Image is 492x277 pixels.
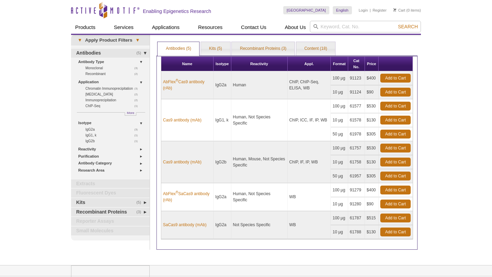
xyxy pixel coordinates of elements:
td: 50 µg [331,127,348,141]
td: 50 µg [331,169,348,183]
li: (0 items) [393,6,421,14]
span: (1) [134,132,141,138]
a: Content (18) [296,42,336,56]
span: ▾ [132,37,143,43]
span: (3) [134,86,141,91]
a: (2)Immunoprecipitation [85,97,141,103]
td: IgG2b [214,141,231,183]
a: Applications [148,21,184,34]
td: $530 [365,141,379,155]
a: Resources [194,21,227,34]
a: Fluorescent Dyes [71,189,150,198]
a: (3)Monoclonal [85,65,141,71]
td: Human, Not Species Specific [231,99,288,141]
a: Services [110,21,138,34]
a: Cas9 antibody (mAb) [163,159,202,165]
td: 100 µg [331,141,348,155]
td: $515 [365,211,379,225]
a: AbFlex®SaCas9 antibody (rAb) [163,191,211,203]
a: (3)IgG2a [85,127,141,132]
td: 61577 [348,99,365,113]
a: Recombinant Proteins (3) [232,42,295,56]
a: Contact Us [237,21,270,34]
span: (2) [134,71,141,77]
td: 91124 [348,85,365,99]
td: 61758 [348,155,365,169]
a: Add to Cart [380,144,411,152]
span: Search [398,24,418,29]
td: $130 [365,225,379,239]
a: (2)Recombinant [85,71,141,77]
td: IgG1, k [214,99,231,141]
a: Isotype [78,119,146,127]
a: Add to Cart [380,186,411,194]
span: (1) [134,103,141,109]
td: ChIP, ICC, IF, IP, WB [288,99,331,141]
td: 10 µg [331,85,348,99]
td: IgG2a [214,71,231,99]
a: Add to Cart [380,172,411,180]
td: 100 µg [331,99,348,113]
img: Your Cart [393,8,396,12]
th: Format [331,57,348,71]
input: Keyword, Cat. No. [310,21,421,32]
td: 100 µg [331,211,348,225]
a: Add to Cart [380,214,411,222]
th: Isotype [214,57,231,71]
a: Research Area [78,167,146,174]
a: (5)Antibodies [71,49,150,58]
td: 61957 [348,169,365,183]
span: (1) [134,138,141,144]
td: 91123 [348,71,365,85]
a: Add to Cart [380,74,411,83]
td: IgG2a [214,183,231,211]
a: (1)IgG1, k [85,132,141,138]
a: Cart [393,8,405,13]
td: 61788 [348,225,365,239]
td: $90 [365,197,379,211]
a: More [125,112,136,116]
span: ▾ [74,37,85,43]
a: Add to Cart [380,116,411,125]
th: Reactivity [231,57,288,71]
a: Login [359,8,368,13]
td: 61578 [348,113,365,127]
td: IgG2a [214,211,231,239]
span: (5) [136,198,145,207]
td: ChIP, ChIP-Seq, ELISA, WB [288,71,331,99]
sup: ® [176,78,178,82]
td: 61757 [348,141,365,155]
span: (2) [134,91,141,97]
a: (2)[MEDICAL_DATA] [85,91,141,97]
a: Register [372,8,386,13]
span: (2) [134,97,141,103]
td: 61978 [348,127,365,141]
td: 100 µg [331,71,348,85]
td: Human, Mouse, Not Species Specific [231,141,288,183]
a: Add to Cart [380,102,411,111]
a: Add to Cart [380,88,411,97]
a: [GEOGRAPHIC_DATA] [283,6,329,14]
th: Price [365,57,379,71]
a: (1)IgG2b [85,138,141,144]
li: | [370,6,371,14]
a: Small Molecules [71,227,150,235]
a: SaCas9 antibody (mAb) [163,222,206,228]
th: Cat No. [348,57,365,71]
span: (5) [136,49,145,58]
td: Not Species Specific [231,211,288,239]
a: Purification [78,153,146,160]
a: English [333,6,352,14]
td: Human [231,71,288,99]
td: WB [288,211,331,239]
a: Reactivity [78,146,146,153]
a: Cas9 antibody (mAb) [163,117,202,123]
td: 100 µg [331,183,348,197]
a: (1)ChIP-Seq [85,103,141,109]
td: 10 µg [331,155,348,169]
td: WB [288,183,331,211]
a: Extracts [71,179,150,188]
a: Add to Cart [380,228,411,236]
td: $130 [365,113,379,127]
a: Reporter Assays [71,217,150,226]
